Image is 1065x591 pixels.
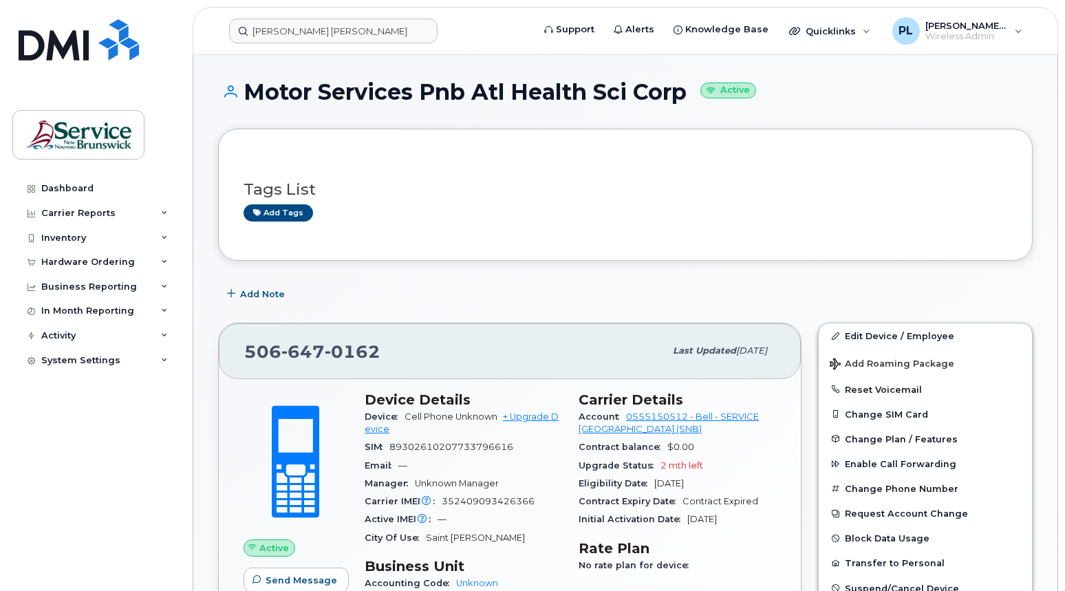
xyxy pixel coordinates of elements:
[218,281,297,306] button: Add Note
[667,442,694,452] span: $0.00
[819,323,1032,348] a: Edit Device / Employee
[365,533,426,543] span: City Of Use
[579,496,682,506] span: Contract Expiry Date
[365,391,562,408] h3: Device Details
[266,574,337,587] span: Send Message
[819,451,1032,476] button: Enable Call Forwarding
[426,533,525,543] span: Saint [PERSON_NAME]
[365,460,398,471] span: Email
[218,80,1033,104] h1: Motor Services Pnb Atl Health Sci Corp
[244,181,1007,198] h3: Tags List
[579,460,660,471] span: Upgrade Status
[365,411,405,422] span: Device
[845,433,958,444] span: Change Plan / Features
[830,358,954,372] span: Add Roaming Package
[438,514,447,524] span: —
[579,514,687,524] span: Initial Activation Date
[405,411,497,422] span: Cell Phone Unknown
[415,478,499,488] span: Unknown Manager
[654,478,684,488] span: [DATE]
[819,550,1032,575] button: Transfer to Personal
[244,204,313,222] a: Add tags
[682,496,758,506] span: Contract Expired
[687,514,717,524] span: [DATE]
[673,345,736,356] span: Last updated
[259,541,289,555] span: Active
[442,496,535,506] span: 352409093426366
[819,427,1032,451] button: Change Plan / Features
[398,460,407,471] span: —
[579,391,776,408] h3: Carrier Details
[845,459,956,469] span: Enable Call Forwarding
[819,377,1032,402] button: Reset Voicemail
[281,341,325,362] span: 647
[365,514,438,524] span: Active IMEI
[819,476,1032,501] button: Change Phone Number
[579,411,626,422] span: Account
[365,478,415,488] span: Manager
[325,341,380,362] span: 0162
[365,578,456,588] span: Accounting Code
[579,442,667,452] span: Contract balance
[660,460,703,471] span: 2 mth left
[244,341,380,362] span: 506
[819,349,1032,377] button: Add Roaming Package
[736,345,767,356] span: [DATE]
[700,83,756,98] small: Active
[819,501,1032,526] button: Request Account Change
[456,578,498,588] a: Unknown
[365,496,442,506] span: Carrier IMEI
[579,478,654,488] span: Eligibility Date
[365,442,389,452] span: SIM
[579,560,696,570] span: No rate plan for device
[365,558,562,574] h3: Business Unit
[819,402,1032,427] button: Change SIM Card
[579,540,776,557] h3: Rate Plan
[819,526,1032,550] button: Block Data Usage
[389,442,513,452] span: 89302610207733796616
[579,411,759,434] a: 0555150512 - Bell - SERVICE [GEOGRAPHIC_DATA] (SNB)
[240,288,285,301] span: Add Note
